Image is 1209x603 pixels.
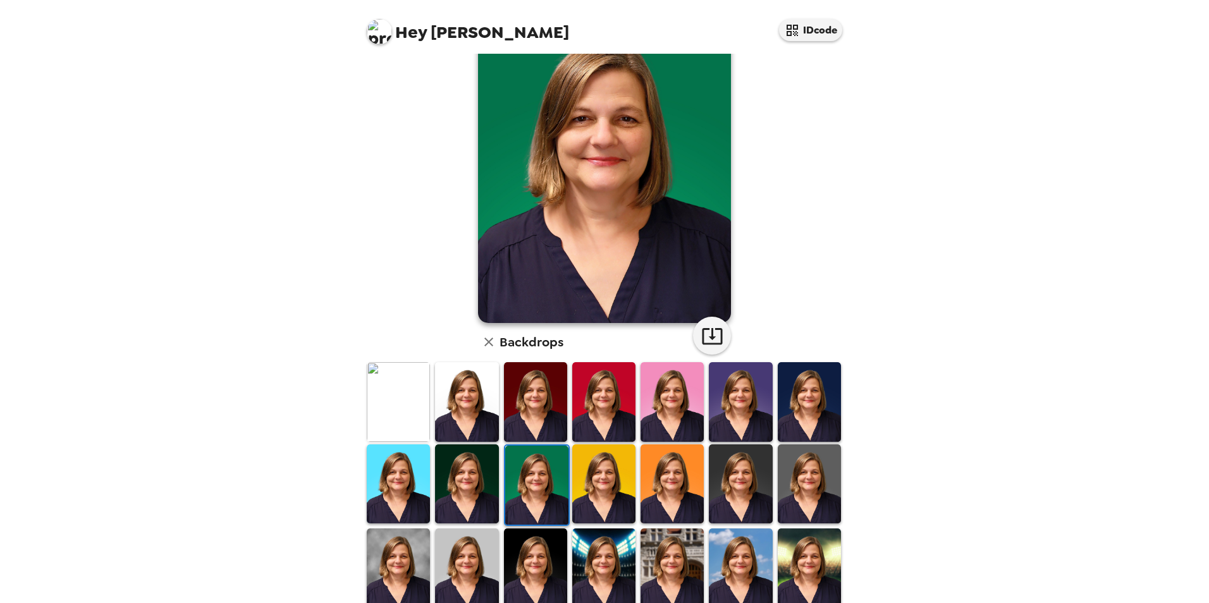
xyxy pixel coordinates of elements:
[478,7,731,323] img: user
[500,332,563,352] h6: Backdrops
[367,13,569,41] span: [PERSON_NAME]
[395,21,427,44] span: Hey
[367,19,392,44] img: profile pic
[367,362,430,441] img: Original
[779,19,842,41] button: IDcode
